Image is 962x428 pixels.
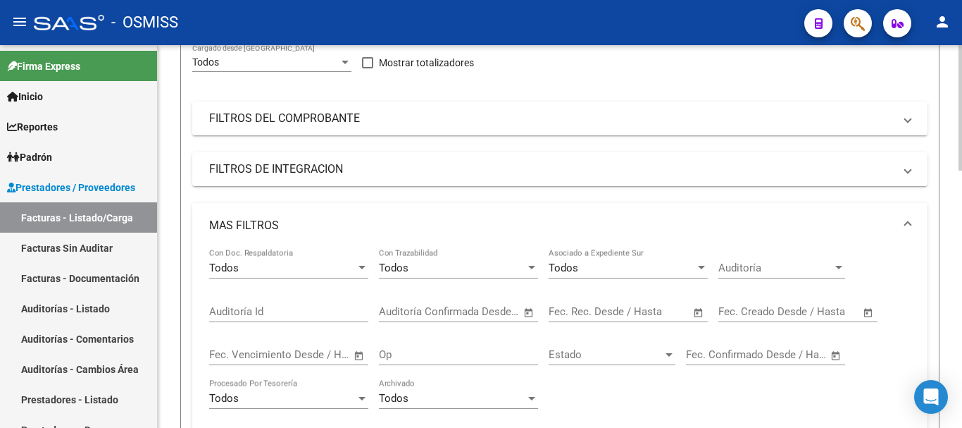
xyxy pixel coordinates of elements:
mat-expansion-panel-header: FILTROS DEL COMPROBANTE [192,102,927,135]
input: Fecha inicio [718,305,775,318]
span: Mostrar totalizadores [379,54,474,71]
button: Open calendar [351,348,368,364]
span: Auditoría [718,262,832,274]
div: Open Intercom Messenger [914,380,948,414]
mat-expansion-panel-header: FILTROS DE INTEGRACION [192,152,927,186]
mat-panel-title: FILTROS DEL COMPROBANTE [209,111,894,126]
input: Fecha fin [618,305,687,318]
button: Open calendar [828,348,844,364]
input: Fecha fin [449,305,517,318]
span: Firma Express [7,59,80,74]
mat-panel-title: FILTROS DE INTEGRACION [209,161,894,177]
span: Estado [549,348,663,361]
input: Fecha fin [279,348,347,361]
span: Todos [549,262,578,274]
mat-panel-title: MAS FILTROS [209,218,894,233]
mat-expansion-panel-header: MAS FILTROS [192,203,927,248]
button: Open calendar [691,305,707,321]
span: - OSMISS [111,7,178,38]
mat-icon: person [934,13,951,30]
span: Reportes [7,119,58,135]
input: Fecha inicio [686,348,743,361]
input: Fecha inicio [549,305,606,318]
input: Fecha fin [756,348,824,361]
input: Fecha inicio [209,348,266,361]
mat-icon: menu [11,13,28,30]
button: Open calendar [521,305,537,321]
span: Todos [209,262,239,274]
span: Todos [192,56,219,68]
span: Todos [379,262,408,274]
span: Prestadores / Proveedores [7,180,135,195]
span: Inicio [7,89,43,104]
input: Fecha inicio [379,305,436,318]
span: Todos [209,392,239,405]
span: Padrón [7,149,52,165]
span: Todos [379,392,408,405]
input: Fecha fin [788,305,856,318]
button: Open calendar [861,305,877,321]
